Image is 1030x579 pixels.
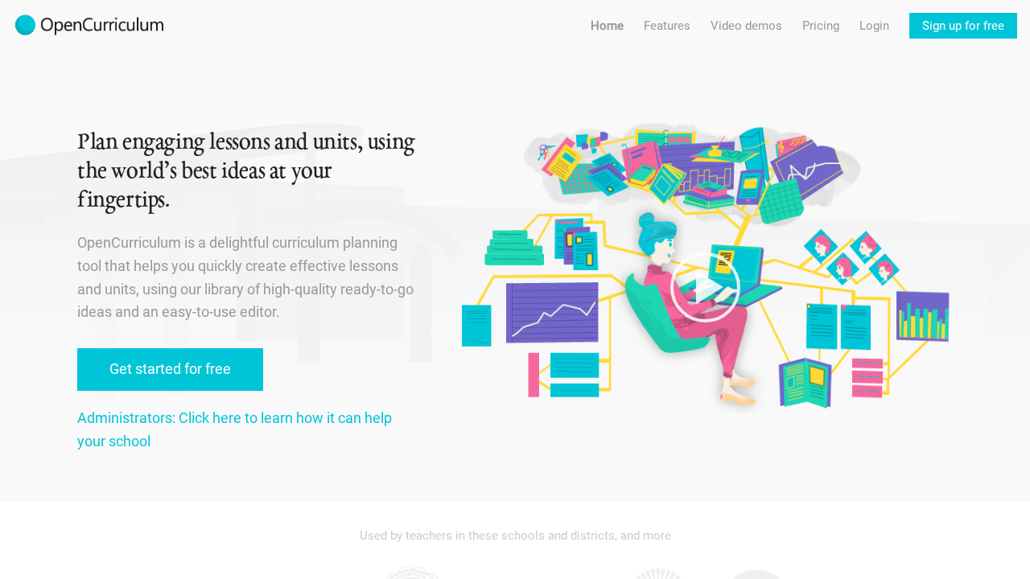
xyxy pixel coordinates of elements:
[77,129,422,216] h1: Plan engaging lessons and units, using the world’s best ideas at your fingertips.
[644,13,690,39] a: Features
[859,13,889,39] a: Login
[13,13,166,39] img: 2017-logo-m.png
[77,409,392,450] a: Administrators: Click here to learn how it can help your school
[711,13,782,39] a: Video demos
[802,13,839,39] a: Pricing
[909,13,1017,39] a: Sign up for free
[591,13,624,39] a: Home
[77,348,263,391] a: Get started for free
[77,518,953,553] div: Used by teachers in these schools and districts, and more
[77,232,422,324] p: OpenCurriculum is a delightful curriculum planning tool that helps you quickly create effective l...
